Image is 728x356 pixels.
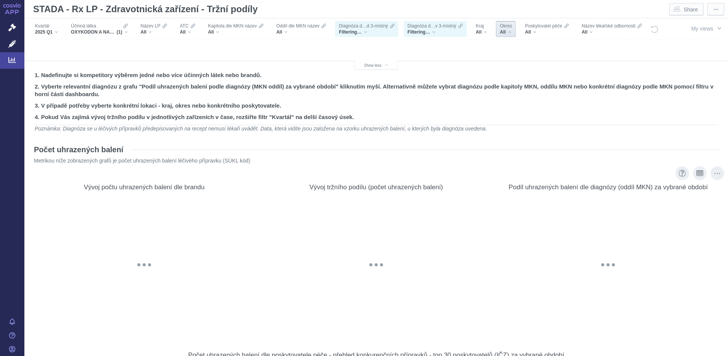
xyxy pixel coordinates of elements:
[309,183,443,191] div: Vývoj tržního podílu (počet uhrazených balení)
[582,23,635,29] span: Název lékařské odbornosti
[180,23,189,29] span: ATC
[496,21,516,37] div: OkresAll
[669,3,704,15] button: Share dashboard
[476,23,484,29] span: Kraj
[34,145,123,155] h2: Počet uhrazených balení
[582,29,587,35] span: All
[508,183,708,191] div: Podíl uhrazených balení dle diagnózy (oddíl MKN) za vybrané období
[35,83,718,98] h2: 2. Vyberte relevantní diagnózu z grafu "Podíl uhrazených balení podle diagnózy (MKN oddíl) za vyb...
[34,157,684,164] p: Metrikou níže zobrazených grafů je počet uhrazených balení léčivého přípravku (SÚKL kód)
[117,29,122,35] span: (1)
[35,29,53,35] span: 2025 Q1
[137,21,171,37] div: Název LPAll
[35,102,718,110] h2: 3. V případě potřeby vyberte konkrétní lokaci - kraj, okres nebo konkrétního poskytovatele.
[339,23,388,29] span: Diagnóza d…d 3-místný
[354,61,398,70] button: Show less
[229,166,243,180] div: Show as table
[30,18,665,40] div: Filters
[478,166,492,180] div: More actions
[407,29,430,35] span: Filtering…
[404,21,467,37] div: Diagnóza d…v 3-místnýFiltering…
[476,29,481,35] span: All
[675,334,689,348] div: Description
[273,21,330,37] div: Oddíl dle MKN názevAll
[710,334,724,348] div: More actions
[461,166,475,180] div: Show as table
[525,23,562,29] span: Poskytovatel péče
[204,21,267,37] div: Kapitola dle MKN názevAll
[71,23,96,29] span: Účinná látka
[208,23,257,29] span: Kapitola dle MKN název
[30,2,261,17] h1: STADA - Rx LP - Zdravotnická zařízení - Tržní podíly
[141,29,146,35] span: All
[521,21,572,37] div: Poskytovatel péčeAll
[684,21,728,35] button: My views
[31,21,62,37] div: Kvartál2025 Q1
[35,71,718,79] h2: 1. Nadefinujte si kompetitory výběrem jedné nebo více účinných látek nebo brandů.
[67,21,131,37] div: Účinná látkaOXYKODON A NALOXON(1)
[684,6,698,13] span: Share
[71,29,117,35] span: OXYKODON A NALOXON
[339,29,361,35] span: Filtering…
[650,25,659,34] button: Reset all filters
[276,29,282,35] span: All
[180,29,186,35] span: All
[691,26,713,32] span: My views
[472,21,491,37] div: KrajAll
[500,29,505,35] span: All
[35,126,487,132] em: Poznámka: Diagnóza se u léčivých přípravků předepisovaných na recept nemusí lékaři uvádět. Data, ...
[208,29,214,35] span: All
[276,23,319,29] span: Oddíl dle MKN název
[710,166,724,180] div: More actions
[176,21,199,37] div: ATCAll
[141,23,160,29] span: Název LP
[364,63,388,68] span: Show less
[693,166,707,180] div: Show as table
[525,29,531,35] span: All
[84,183,205,191] div: Vývoj počtu uhrazených balení dle brandu
[675,166,689,180] div: Description
[693,334,707,348] div: Show as table
[335,21,398,37] div: Diagnóza d…d 3-místnýFiltering…
[35,23,49,29] span: Kvartál
[707,3,724,15] button: More actions
[407,23,456,29] span: Diagnóza d…v 3-místný
[247,166,260,180] div: More actions
[500,23,512,29] span: Okres
[713,6,718,13] span: ⋯
[35,113,718,121] h2: 4. Pokud Vás zajímá vývoj tržního podílu v jednotlivých zařízeních v čase, rozšiřte filtr "Kvartá...
[578,21,646,37] div: Název lékařské odbornostiAll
